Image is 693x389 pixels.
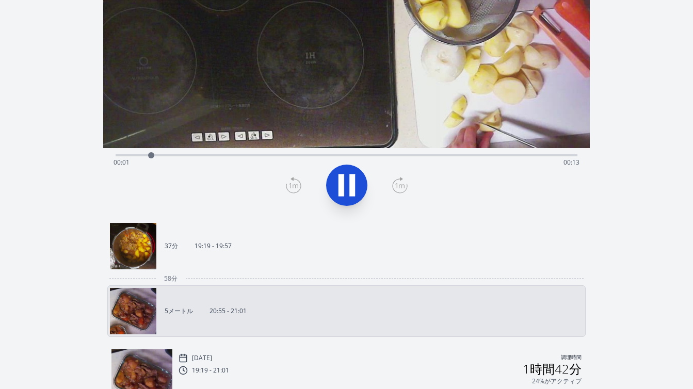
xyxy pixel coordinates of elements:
[110,223,156,269] img: 250909102013_thumb.jpeg
[195,241,232,250] font: 19:19 - 19:57
[192,353,212,362] font: [DATE]
[563,158,579,167] span: 00:13
[114,158,130,167] span: 00:01
[209,306,247,315] font: 20:55 - 21:01
[561,354,582,361] font: 調理時間
[165,241,178,250] font: 37分
[523,360,582,377] font: 1時間42分
[532,377,582,385] font: 24%がアクティブ
[164,274,178,283] font: 58分
[110,288,156,334] img: 250909115631_thumb.jpeg
[165,306,193,315] font: 5メートル
[192,366,229,375] font: 19:19 - 21:01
